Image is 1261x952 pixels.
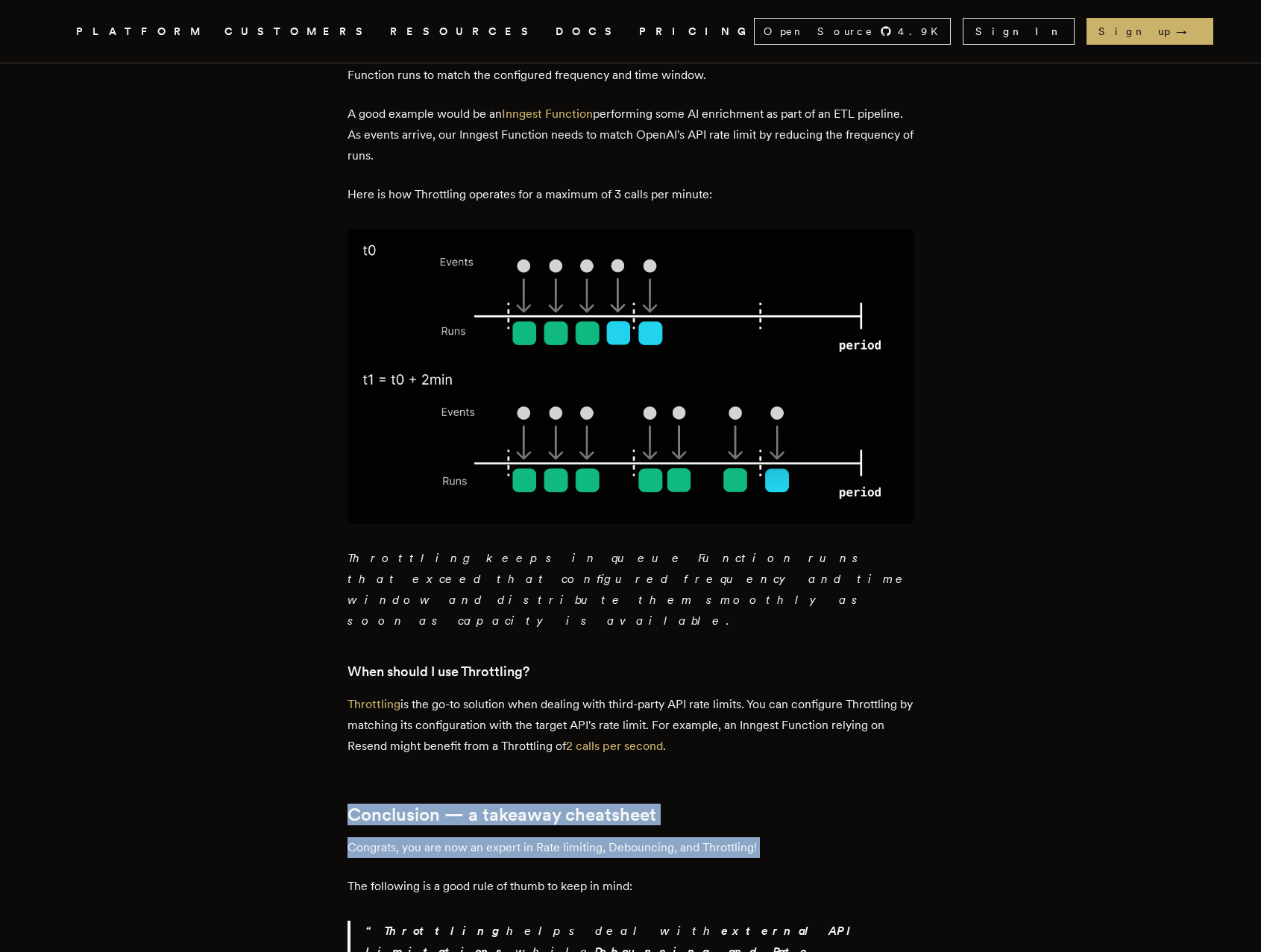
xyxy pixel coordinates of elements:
[224,22,372,41] a: CUSTOMERS
[348,661,914,682] h3: When should I use Throttling?
[76,22,207,41] button: PLATFORM
[348,697,400,711] a: Throttling
[639,22,754,41] a: PRICING
[566,739,663,753] a: 2 calls per second
[348,229,914,524] img: Throttling does not prevent Function Runs but distribute them in time. Any events arriving outsid...
[348,694,914,757] p: is the go-to solution when dealing with third-party API rate limits. You can configure Throttling...
[1087,18,1213,45] a: Sign up
[502,107,593,121] a: Inngest Function
[348,804,914,825] h2: Conclusion — a takeaway cheatsheet
[764,24,874,39] span: Open Source
[963,18,1075,45] a: Sign In
[390,22,538,41] button: RESOURCES
[348,551,910,628] em: Throttling keeps in queue Function runs that exceed that configured frequency and time window and...
[348,837,914,858] p: Congrats, you are now an expert in Rate limiting, Debouncing, and Throttling!
[384,924,506,938] strong: Throttling
[1176,24,1201,39] span: →
[556,22,621,41] a: DOCS
[348,104,914,166] p: A good example would be an performing some AI enrichment as part of an ETL pipeline. As events ar...
[348,876,914,897] p: The following is a good rule of thumb to keep in mind:
[898,24,947,39] span: 4.9 K
[348,184,914,205] p: Here is how Throttling operates for a maximum of 3 calls per minute:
